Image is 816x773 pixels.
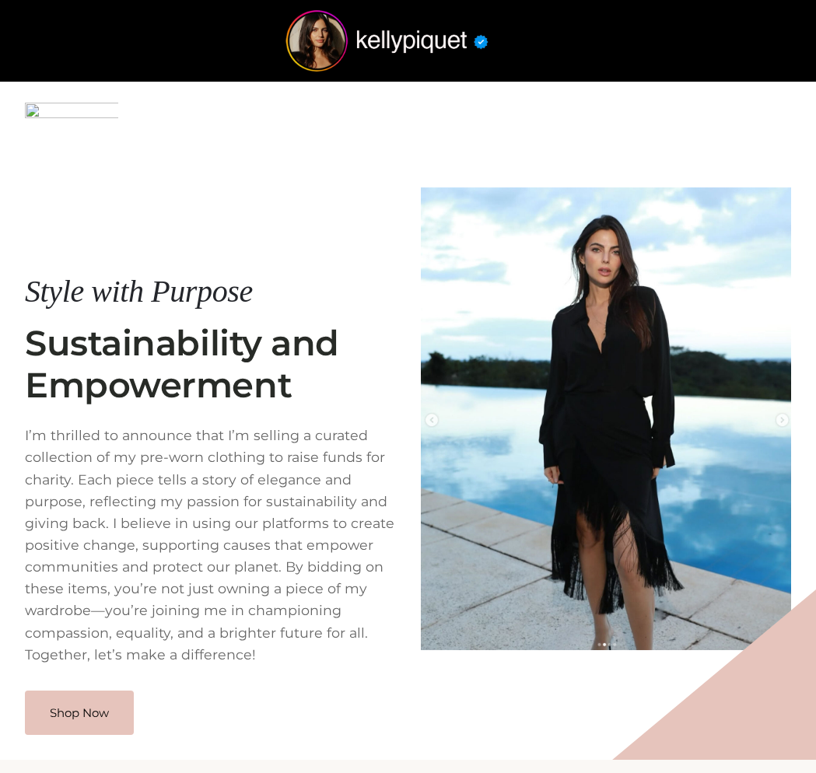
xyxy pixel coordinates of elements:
img: kellypiquet [274,10,507,72]
span: I’m thrilled to announce that I’m selling a curated collection of my pre-worn clothing to raise f... [25,427,394,662]
h2: Sustainability and Empowerment [25,323,396,407]
a: Shop Now [25,691,134,736]
h1: Style with Purpose [25,273,396,310]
